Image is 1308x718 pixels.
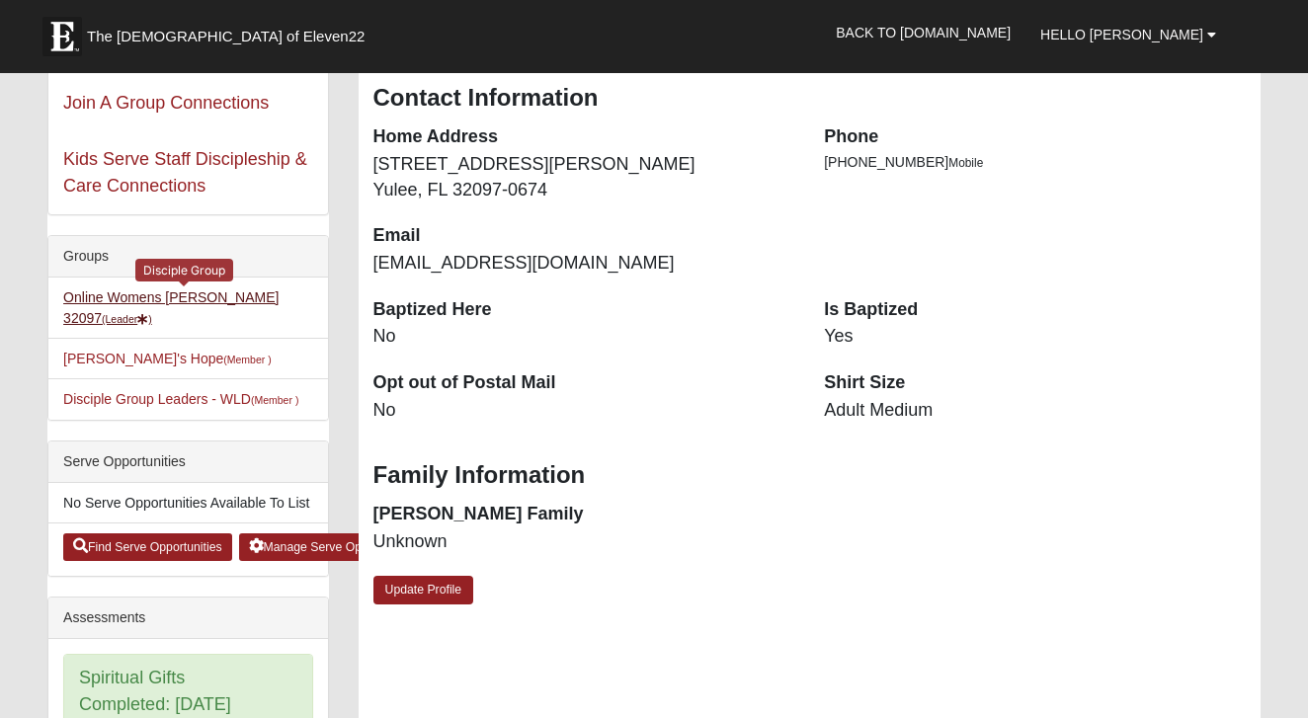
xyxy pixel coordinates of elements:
[373,223,795,249] dt: Email
[135,259,233,281] div: Disciple Group
[373,251,795,277] dd: [EMAIL_ADDRESS][DOMAIN_NAME]
[948,156,983,170] span: Mobile
[63,149,307,196] a: Kids Serve Staff Discipleship & Care Connections
[824,398,1246,424] dd: Adult Medium
[824,124,1246,150] dt: Phone
[1040,27,1203,42] span: Hello [PERSON_NAME]
[824,324,1246,350] dd: Yes
[373,84,1246,113] h3: Contact Information
[63,533,232,561] a: Find Serve Opportunities
[63,351,272,366] a: [PERSON_NAME]'s Hope(Member )
[63,289,279,326] a: Online Womens [PERSON_NAME] 32097(Leader)
[373,502,795,527] dt: [PERSON_NAME] Family
[824,152,1246,173] li: [PHONE_NUMBER]
[373,324,795,350] dd: No
[373,152,795,202] dd: [STREET_ADDRESS][PERSON_NAME] Yulee, FL 32097-0674
[373,398,795,424] dd: No
[223,354,271,365] small: (Member )
[48,598,327,639] div: Assessments
[373,370,795,396] dt: Opt out of Postal Mail
[824,370,1246,396] dt: Shirt Size
[373,124,795,150] dt: Home Address
[48,236,327,278] div: Groups
[373,529,795,555] dd: Unknown
[239,533,428,561] a: Manage Serve Opportunities
[48,441,327,483] div: Serve Opportunities
[1025,10,1231,59] a: Hello [PERSON_NAME]
[63,391,298,407] a: Disciple Group Leaders - WLD(Member )
[102,313,152,325] small: (Leader )
[824,297,1246,323] dt: Is Baptized
[373,297,795,323] dt: Baptized Here
[373,461,1246,490] h3: Family Information
[63,93,269,113] a: Join A Group Connections
[48,483,327,523] li: No Serve Opportunities Available To List
[42,17,82,56] img: Eleven22 logo
[251,394,298,406] small: (Member )
[821,8,1025,57] a: Back to [DOMAIN_NAME]
[373,576,474,604] a: Update Profile
[87,27,365,46] span: The [DEMOGRAPHIC_DATA] of Eleven22
[33,7,428,56] a: The [DEMOGRAPHIC_DATA] of Eleven22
